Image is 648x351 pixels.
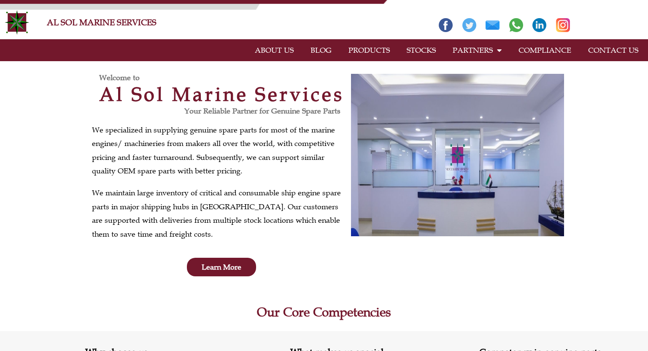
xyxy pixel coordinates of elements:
[92,107,340,115] h3: Your Reliable Partner for Genuine Spare Parts
[202,263,241,271] span: Learn More
[47,17,157,27] a: AL SOL MARINE SERVICES
[99,74,351,81] h3: Welcome to
[92,123,347,178] p: We specialized in supplying genuine spare parts for most of the marine engines/ machineries from ...
[246,40,302,60] a: ABOUT US
[187,258,256,276] a: Learn More
[92,186,347,241] p: We maintain large inventory of critical and consumable ship engine spare parts in major shipping ...
[4,10,30,35] img: Alsolmarine-logo
[92,85,351,104] h2: Al Sol Marine Services
[510,40,580,60] a: COMPLIANCE
[88,306,560,319] h2: Our Core Competencies
[444,40,510,60] a: PARTNERS
[398,40,444,60] a: STOCKS
[580,40,647,60] a: CONTACT US
[340,40,398,60] a: PRODUCTS
[302,40,340,60] a: BLOG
